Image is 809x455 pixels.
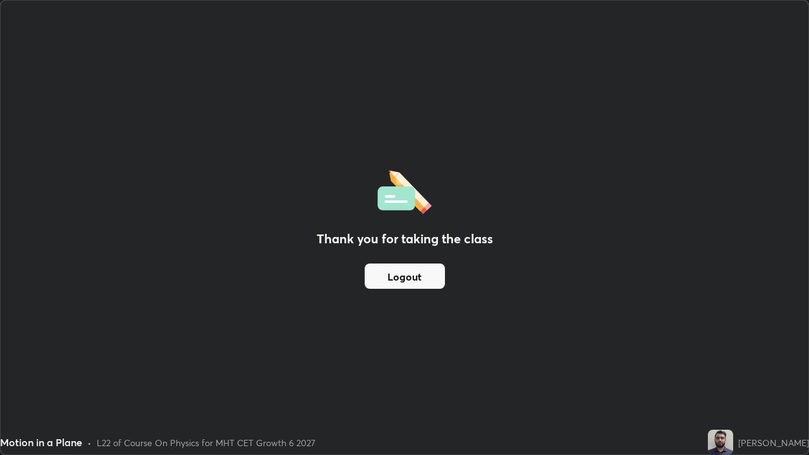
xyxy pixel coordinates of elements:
button: Logout [365,264,445,289]
div: • [87,436,92,449]
div: L22 of Course On Physics for MHT CET Growth 6 2027 [97,436,315,449]
img: 2d581e095ba74728bda1a1849c8d6045.jpg [708,430,733,455]
div: [PERSON_NAME] [738,436,809,449]
img: offlineFeedback.1438e8b3.svg [377,166,432,214]
h2: Thank you for taking the class [317,229,493,248]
